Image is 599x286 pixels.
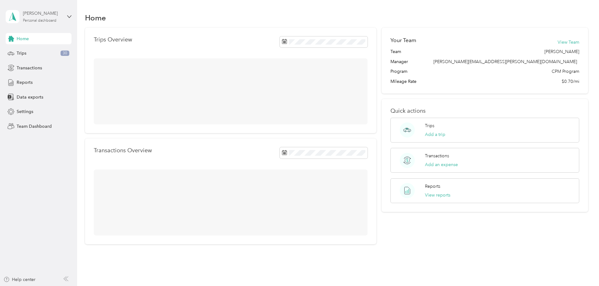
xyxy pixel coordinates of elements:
[23,19,56,23] div: Personal dashboard
[390,58,408,65] span: Manager
[390,78,416,85] span: Mileage Rate
[425,192,450,198] button: View reports
[17,94,43,100] span: Data exports
[17,108,33,115] span: Settings
[17,35,29,42] span: Home
[562,78,579,85] span: $0.70/mi
[425,153,449,159] p: Transactions
[94,147,152,154] p: Transactions Overview
[3,276,35,283] button: Help center
[544,48,579,55] span: [PERSON_NAME]
[17,123,52,130] span: Team Dashboard
[390,108,579,114] p: Quick actions
[425,161,458,168] button: Add an expense
[564,251,599,286] iframe: Everlance-gr Chat Button Frame
[17,50,26,57] span: Trips
[85,14,106,21] h1: Home
[94,36,132,43] p: Trips Overview
[61,51,69,56] span: 30
[425,122,434,129] p: Trips
[17,79,33,86] span: Reports
[17,65,42,71] span: Transactions
[390,68,407,75] span: Program
[425,131,445,138] button: Add a trip
[23,10,62,17] div: [PERSON_NAME]
[390,36,416,44] h2: Your Team
[558,39,579,46] button: View Team
[390,48,401,55] span: Team
[425,183,440,190] p: Reports
[433,59,577,64] span: [PERSON_NAME][EMAIL_ADDRESS][PERSON_NAME][DOMAIN_NAME]
[552,68,579,75] span: CPM Program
